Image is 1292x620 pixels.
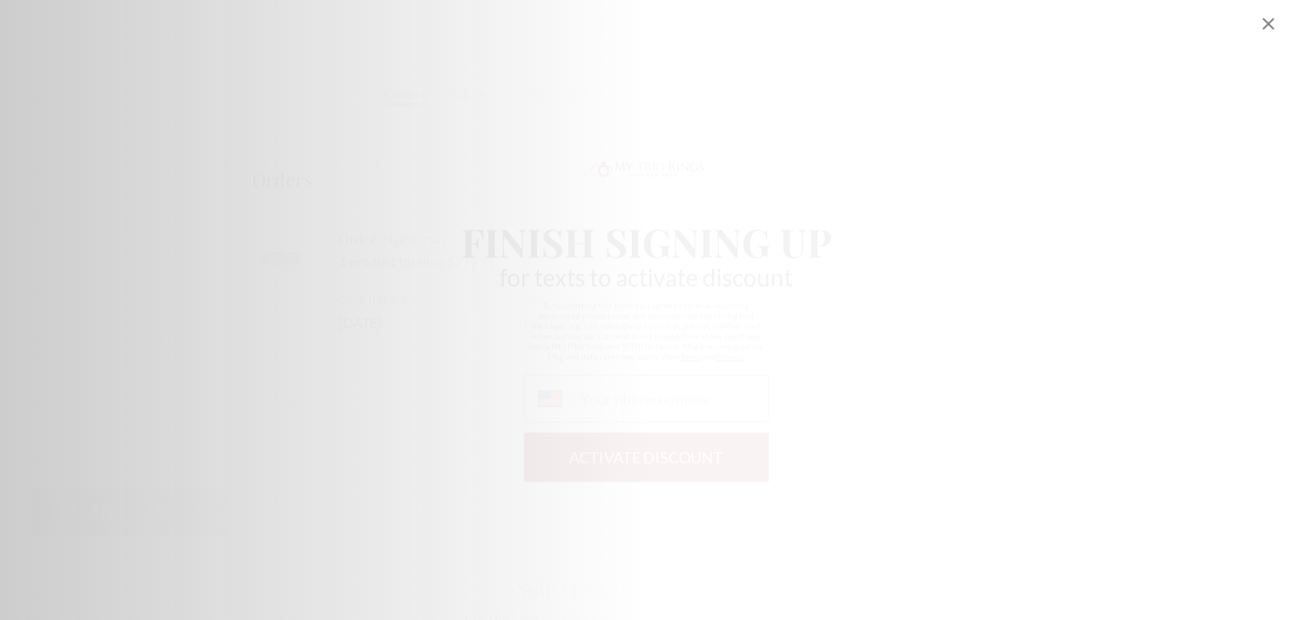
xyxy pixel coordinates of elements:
img: Logo [587,148,706,172]
div: Close popup [1258,14,1278,34]
a: Terms [680,341,702,352]
p: By submitting this form, you agree to receive recurring automated promotional and personalized ma... [524,290,769,352]
input: Phone number country [579,380,753,398]
p: for texts to activate discount [499,258,793,277]
p: Finish Signing Up [461,212,832,251]
button: Activate Discount [524,423,769,472]
a: Privacy [717,341,745,352]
